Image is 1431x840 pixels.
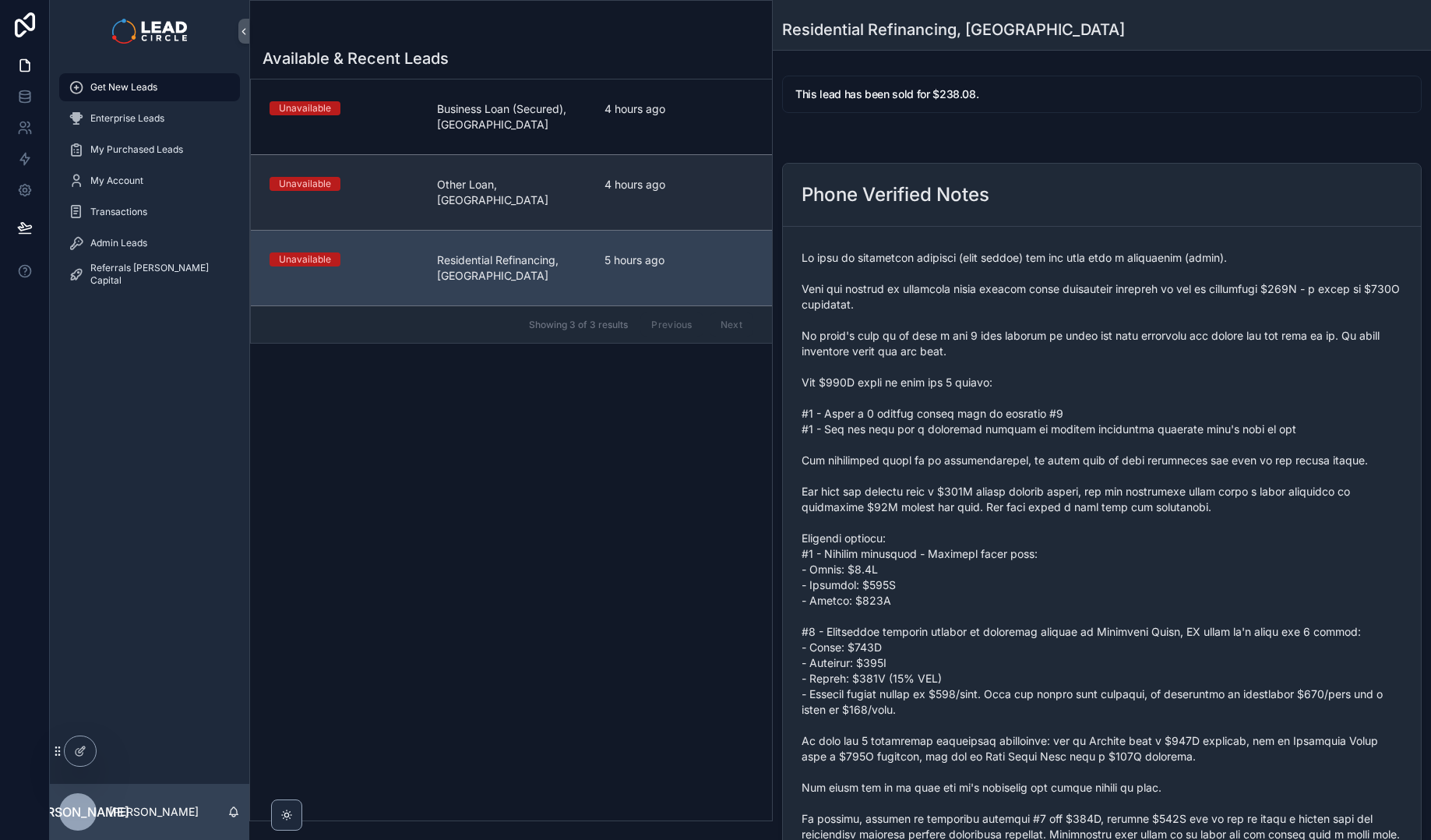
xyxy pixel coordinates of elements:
[279,252,331,266] div: Unavailable
[802,182,989,207] h2: Phone Verified Notes
[59,104,240,132] a: Enterprise Leads
[59,260,240,288] a: Referrals [PERSON_NAME] Capital
[263,48,449,69] h1: Available & Recent Leads
[90,112,164,125] span: Enterprise Leads
[782,19,1125,41] h1: Residential Refinancing, [GEOGRAPHIC_DATA]
[251,154,772,230] a: UnavailableOther Loan, [GEOGRAPHIC_DATA]4 hours ago
[529,319,628,331] span: Showing 3 of 3 results
[279,177,331,191] div: Unavailable
[251,79,772,154] a: UnavailableBusiness Loan (Secured), [GEOGRAPHIC_DATA]4 hours ago
[90,81,157,94] span: Get New Leads
[90,143,183,156] span: My Purchased Leads
[279,101,331,115] div: Unavailable
[604,252,753,268] span: 5 hours ago
[604,101,753,117] span: 4 hours ago
[795,89,1408,100] h5: This lead has been sold for $238.08.
[437,252,586,284] span: Residential Refinancing, [GEOGRAPHIC_DATA]
[59,136,240,164] a: My Purchased Leads
[112,19,186,44] img: App logo
[251,230,772,305] a: UnavailableResidential Refinancing, [GEOGRAPHIC_DATA]5 hours ago
[437,101,586,132] span: Business Loan (Secured), [GEOGRAPHIC_DATA]
[59,167,240,195] a: My Account
[109,804,199,820] p: [PERSON_NAME]
[90,237,147,249] span: Admin Leads
[604,177,753,192] span: 4 hours ago
[59,229,240,257] a: Admin Leads
[59,73,240,101] a: Get New Leads
[90,175,143,187] span: My Account
[90,262,224,287] span: Referrals [PERSON_NAME] Capital
[437,177,586,208] span: Other Loan, [GEOGRAPHIC_DATA]
[26,803,129,821] span: [PERSON_NAME]
[50,62,249,309] div: scrollable content
[90,206,147,218] span: Transactions
[59,198,240,226] a: Transactions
